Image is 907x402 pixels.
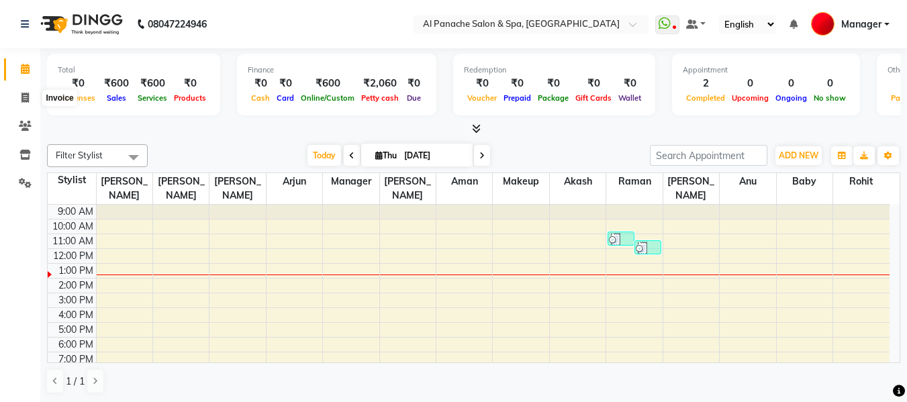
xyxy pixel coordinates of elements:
span: ADD NEW [779,150,818,160]
div: ₹0 [273,76,297,91]
img: Manager [811,12,834,36]
span: Products [171,93,209,103]
div: ₹0 [500,76,534,91]
span: Ongoing [772,93,810,103]
span: Manager [323,173,379,190]
div: 2:00 PM [56,279,96,293]
span: Due [403,93,424,103]
div: ₹0 [615,76,645,91]
div: Appointment [683,64,849,76]
div: Redemption [464,64,645,76]
div: Total [58,64,209,76]
span: 1 / 1 [66,374,85,389]
div: 9:00 AM [55,205,96,219]
span: Manager [841,17,881,32]
span: Cash [248,93,273,103]
div: ₹0 [171,76,209,91]
span: Akash [550,173,606,190]
span: Services [134,93,171,103]
span: Raman [606,173,662,190]
span: Package [534,93,572,103]
div: ₹0 [248,76,273,91]
div: ₹0 [534,76,572,91]
div: ₹600 [99,76,134,91]
span: [PERSON_NAME] [380,173,436,204]
span: [PERSON_NAME] [209,173,265,204]
div: 4:00 PM [56,308,96,322]
div: ₹0 [464,76,500,91]
div: 6:00 PM [56,338,96,352]
span: Voucher [464,93,500,103]
div: [PERSON_NAME] sir, TK01, 10:50 AM-11:50 AM, HAIR CUT [DEMOGRAPHIC_DATA],Hair - [PERSON_NAME] Sett... [608,232,634,245]
span: No show [810,93,849,103]
span: Card [273,93,297,103]
span: [PERSON_NAME] [97,173,152,204]
div: panache salon, TK02, 11:25 AM-12:25 PM, HAIR CUT [DEMOGRAPHIC_DATA],Hair - [PERSON_NAME] Settings [635,241,661,254]
span: Filter Stylist [56,150,103,160]
span: Arjun [267,173,322,190]
span: Rohit [833,173,890,190]
input: Search Appointment [650,145,767,166]
span: Online/Custom [297,93,358,103]
div: 2 [683,76,728,91]
span: Today [307,145,341,166]
span: Upcoming [728,93,772,103]
div: 0 [810,76,849,91]
span: Prepaid [500,93,534,103]
span: Anu [720,173,775,190]
input: 2025-09-04 [400,146,467,166]
span: Gift Cards [572,93,615,103]
div: Stylist [48,173,96,187]
img: logo [34,5,126,43]
div: 1:00 PM [56,264,96,278]
div: Invoice [42,90,77,106]
div: Finance [248,64,426,76]
div: ₹2,060 [358,76,402,91]
div: 7:00 PM [56,352,96,366]
div: 5:00 PM [56,323,96,337]
div: 11:00 AM [50,234,96,248]
span: Sales [103,93,130,103]
div: ₹0 [402,76,426,91]
div: ₹0 [572,76,615,91]
span: [PERSON_NAME] [153,173,209,204]
button: ADD NEW [775,146,822,165]
div: 0 [728,76,772,91]
span: Baby [777,173,832,190]
span: [PERSON_NAME] [663,173,719,204]
div: ₹0 [58,76,99,91]
span: Aman [436,173,492,190]
span: Wallet [615,93,645,103]
span: Petty cash [358,93,402,103]
div: 0 [772,76,810,91]
span: Completed [683,93,728,103]
b: 08047224946 [148,5,207,43]
div: 10:00 AM [50,219,96,234]
div: 12:00 PM [50,249,96,263]
div: 3:00 PM [56,293,96,307]
span: Makeup [493,173,548,190]
span: Thu [372,150,400,160]
div: ₹600 [297,76,358,91]
div: ₹600 [134,76,171,91]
